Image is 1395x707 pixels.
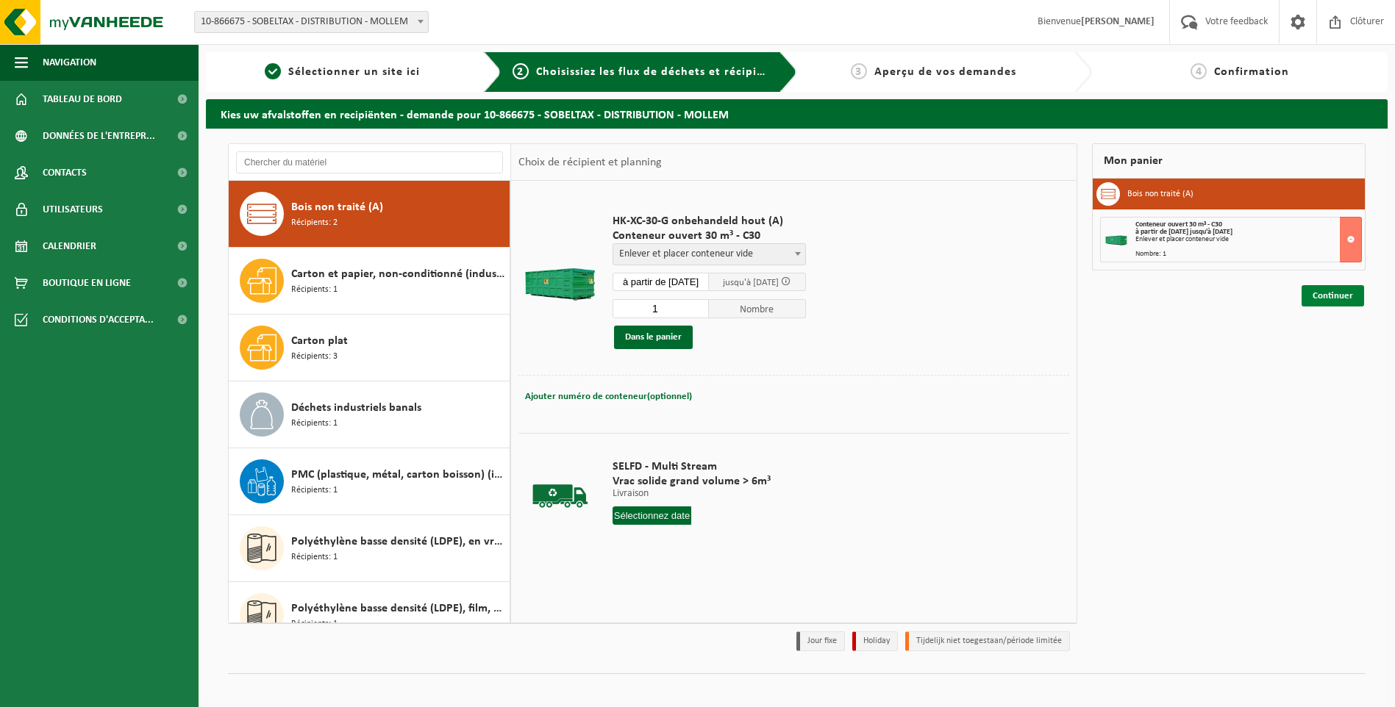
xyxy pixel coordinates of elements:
span: 2 [513,63,529,79]
span: Récipients: 1 [291,417,338,431]
li: Tijdelijk niet toegestaan/période limitée [905,631,1070,651]
span: Contacts [43,154,87,191]
li: Holiday [852,631,898,651]
h3: Bois non traité (A) [1127,182,1194,206]
span: Sélectionner un site ici [288,66,420,78]
span: jusqu'à [DATE] [723,278,779,287]
input: Sélectionnez date [613,273,710,291]
button: Bois non traité (A) Récipients: 2 [229,181,510,248]
span: Enlever et placer conteneur vide [613,244,805,265]
div: Mon panier [1092,143,1366,179]
strong: [PERSON_NAME] [1081,16,1155,27]
div: Nombre: 1 [1135,251,1361,258]
button: Ajouter numéro de conteneur(optionnel) [524,387,693,407]
input: Sélectionnez date [613,506,692,525]
input: Chercher du matériel [236,151,503,173]
span: Confirmation [1214,66,1289,78]
span: Utilisateurs [43,191,103,228]
span: Vrac solide grand volume > 6m³ [613,474,771,489]
span: Données de l'entrepr... [43,118,155,154]
span: HK-XC-30-G onbehandeld hout (A) [613,214,806,229]
span: Carton et papier, non-conditionné (industriel) [291,265,506,283]
button: Polyéthylène basse densité (LDPE), en vrac, naturel/coloré (80/20) Récipients: 1 [229,515,510,582]
span: Aperçu de vos demandes [874,66,1016,78]
button: PMC (plastique, métal, carton boisson) (industriel) Récipients: 1 [229,448,510,515]
span: 1 [265,63,281,79]
p: Livraison [613,489,771,499]
button: Carton et papier, non-conditionné (industriel) Récipients: 1 [229,248,510,315]
span: Calendrier [43,228,96,265]
span: 3 [851,63,867,79]
span: Carton plat [291,332,348,350]
h2: Kies uw afvalstoffen en recipiënten - demande pour 10-866675 - SOBELTAX - DISTRIBUTION - MOLLEM [206,99,1388,128]
span: Boutique en ligne [43,265,131,301]
button: Déchets industriels banals Récipients: 1 [229,381,510,448]
li: Jour fixe [796,631,845,651]
span: Conteneur ouvert 30 m³ - C30 [613,229,806,243]
span: Polyéthylène basse densité (LDPE), en vrac, naturel/coloré (80/20) [291,533,506,550]
span: 10-866675 - SOBELTAX - DISTRIBUTION - MOLLEM [195,12,428,32]
span: Tableau de bord [43,81,122,118]
span: Bois non traité (A) [291,198,383,216]
span: PMC (plastique, métal, carton boisson) (industriel) [291,466,506,484]
span: 10-866675 - SOBELTAX - DISTRIBUTION - MOLLEM [194,11,429,33]
span: 4 [1191,63,1207,79]
div: Enlever et placer conteneur vide [1135,236,1361,243]
span: SELFD - Multi Stream [613,459,771,474]
button: Polyéthylène basse densité (LDPE), film, en vrac, naturel Récipients: 1 [229,582,510,648]
span: Déchets industriels banals [291,399,421,417]
span: Choisissiez les flux de déchets et récipients [536,66,781,78]
span: Récipients: 1 [291,484,338,498]
div: Choix de récipient et planning [511,144,669,181]
span: Polyéthylène basse densité (LDPE), film, en vrac, naturel [291,600,506,617]
strong: à partir de [DATE] jusqu'à [DATE] [1135,228,1232,236]
span: Récipients: 1 [291,617,338,631]
span: Conteneur ouvert 30 m³ - C30 [1135,220,1222,229]
span: Récipients: 3 [291,350,338,364]
span: Récipients: 2 [291,216,338,230]
span: Récipients: 1 [291,550,338,564]
span: Enlever et placer conteneur vide [613,243,806,265]
a: 1Sélectionner un site ici [213,63,472,81]
a: Continuer [1302,285,1364,306]
span: Récipients: 1 [291,283,338,297]
span: Conditions d'accepta... [43,301,154,338]
span: Nombre [709,299,806,318]
span: Navigation [43,44,96,81]
button: Dans le panier [614,326,693,349]
button: Carton plat Récipients: 3 [229,315,510,381]
span: Ajouter numéro de conteneur(optionnel) [525,392,692,401]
